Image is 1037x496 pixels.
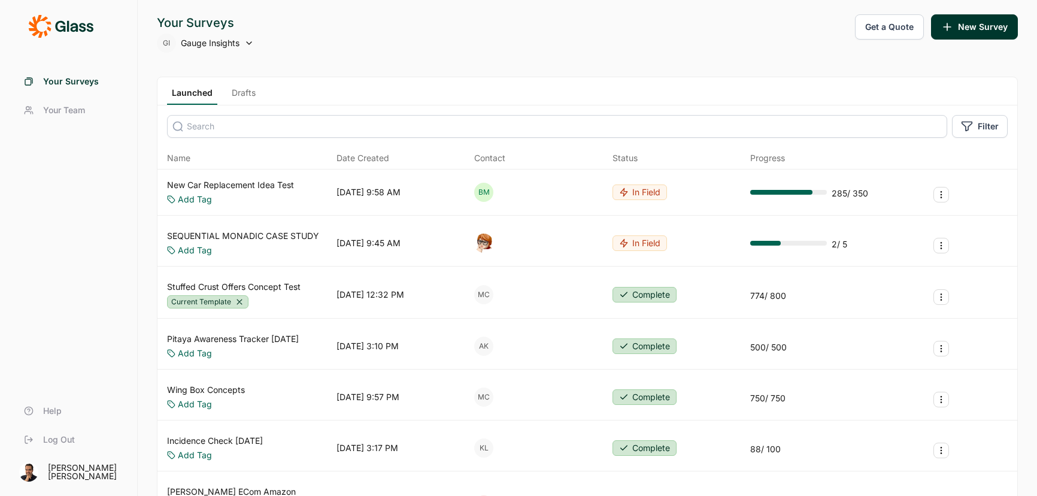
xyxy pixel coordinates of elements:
a: Drafts [227,87,260,105]
button: Complete [613,389,677,405]
a: Add Tag [178,193,212,205]
span: Date Created [336,152,389,164]
input: Search [167,115,947,138]
span: Gauge Insights [181,37,239,49]
div: [PERSON_NAME] [PERSON_NAME] [48,464,123,480]
img: o7kyh2p2njg4amft5nuk.png [474,234,493,253]
div: MC [474,285,493,304]
a: Add Tag [178,347,212,359]
a: Pitaya Awareness Tracker [DATE] [167,333,299,345]
span: Your Surveys [43,75,99,87]
div: [DATE] 9:58 AM [336,186,401,198]
div: [DATE] 3:17 PM [336,442,398,454]
button: Survey Actions [933,289,949,305]
button: Complete [613,338,677,354]
div: 500 / 500 [750,341,787,353]
div: MC [474,388,493,407]
button: New Survey [931,14,1018,40]
div: 774 / 800 [750,290,786,302]
div: KL [474,438,493,458]
a: Wing Box Concepts [167,384,245,396]
button: Survey Actions [933,238,949,253]
button: Survey Actions [933,392,949,407]
div: Status [613,152,638,164]
a: Launched [167,87,217,105]
button: In Field [613,185,667,200]
button: Get a Quote [855,14,924,40]
a: Incidence Check [DATE] [167,435,263,447]
div: [DATE] 9:57 PM [336,391,399,403]
button: Survey Actions [933,443,949,458]
div: Current Template [167,295,248,309]
div: [DATE] 12:32 PM [336,289,404,301]
span: Log Out [43,434,75,446]
span: Name [167,152,190,164]
a: Add Tag [178,449,212,461]
div: Your Surveys [157,14,254,31]
button: Filter [952,115,1008,138]
div: 88 / 100 [750,443,781,455]
a: New Car Replacement Idea Test [167,179,294,191]
button: Survey Actions [933,187,949,202]
div: 2 / 5 [832,238,847,250]
div: Progress [750,152,785,164]
span: Help [43,405,62,417]
div: AK [474,337,493,356]
img: amg06m4ozjtcyqqhuw5b.png [19,462,38,482]
button: In Field [613,235,667,251]
div: GI [157,34,176,53]
div: [DATE] 3:10 PM [336,340,399,352]
button: Survey Actions [933,341,949,356]
span: Your Team [43,104,85,116]
a: Add Tag [178,398,212,410]
a: Add Tag [178,244,212,256]
button: Complete [613,440,677,456]
div: BM [474,183,493,202]
div: Contact [474,152,505,164]
a: Stuffed Crust Offers Concept Test [167,281,301,293]
div: 750 / 750 [750,392,786,404]
span: Filter [978,120,999,132]
div: 285 / 350 [832,187,868,199]
div: [DATE] 9:45 AM [336,237,401,249]
a: SEQUENTIAL MONADIC CASE STUDY [167,230,319,242]
button: Complete [613,287,677,303]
